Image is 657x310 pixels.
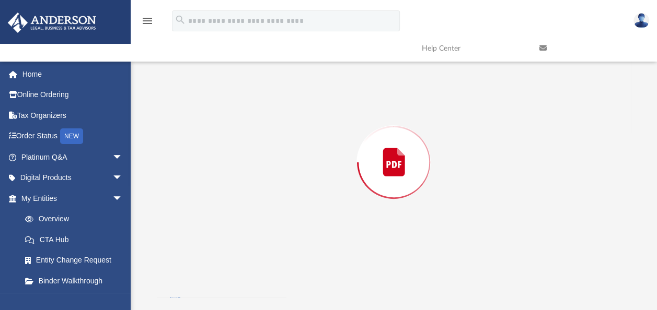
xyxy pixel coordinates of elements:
a: Tax Organizers [7,105,139,126]
span: arrow_drop_down [112,147,133,168]
a: Entity Change Request [15,250,139,271]
a: Digital Productsarrow_drop_down [7,168,139,188]
span: arrow_drop_down [112,188,133,209]
a: menu [141,20,154,27]
a: Home [7,64,139,85]
a: CTA Hub [15,229,139,250]
i: search [175,14,186,26]
a: Help Center [414,28,532,69]
div: NEW [60,128,83,144]
a: Binder Walkthrough [15,270,139,291]
a: Platinum Q&Aarrow_drop_down [7,147,139,168]
a: Overview [15,209,139,230]
span: arrow_drop_down [112,168,133,189]
img: Anderson Advisors Platinum Portal [5,13,99,33]
a: Order StatusNEW [7,126,139,147]
img: User Pic [633,13,649,28]
a: My Entitiesarrow_drop_down [7,188,139,209]
i: menu [141,15,154,27]
a: Online Ordering [7,85,139,105]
